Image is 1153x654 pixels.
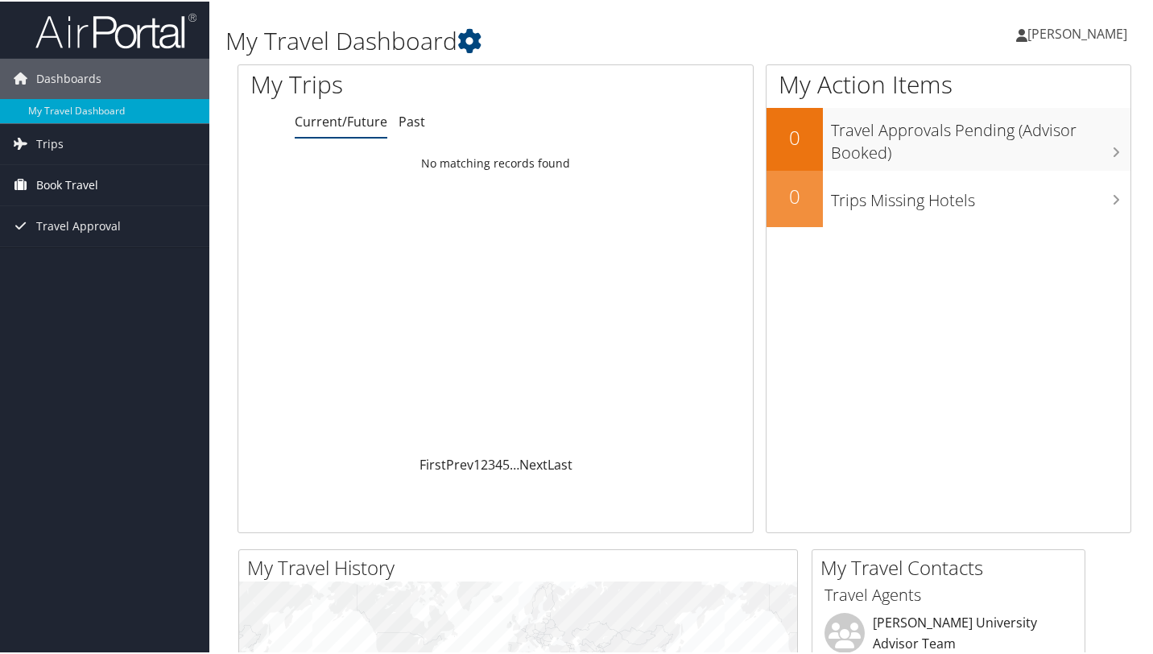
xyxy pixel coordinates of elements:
[548,454,572,472] a: Last
[502,454,510,472] a: 5
[1016,8,1143,56] a: [PERSON_NAME]
[446,454,473,472] a: Prev
[767,66,1130,100] h1: My Action Items
[399,111,425,129] a: Past
[831,110,1130,163] h3: Travel Approvals Pending (Advisor Booked)
[36,57,101,97] span: Dashboards
[250,66,527,100] h1: My Trips
[473,454,481,472] a: 1
[767,106,1130,168] a: 0Travel Approvals Pending (Advisor Booked)
[35,10,196,48] img: airportal-logo.png
[36,205,121,245] span: Travel Approval
[295,111,387,129] a: Current/Future
[831,180,1130,210] h3: Trips Missing Hotels
[225,23,837,56] h1: My Travel Dashboard
[767,181,823,209] h2: 0
[495,454,502,472] a: 4
[824,582,1072,605] h3: Travel Agents
[419,454,446,472] a: First
[510,454,519,472] span: …
[1027,23,1127,41] span: [PERSON_NAME]
[519,454,548,472] a: Next
[767,122,823,150] h2: 0
[488,454,495,472] a: 3
[36,122,64,163] span: Trips
[820,553,1085,580] h2: My Travel Contacts
[481,454,488,472] a: 2
[767,169,1130,226] a: 0Trips Missing Hotels
[247,553,797,580] h2: My Travel History
[36,163,98,204] span: Book Travel
[238,147,753,176] td: No matching records found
